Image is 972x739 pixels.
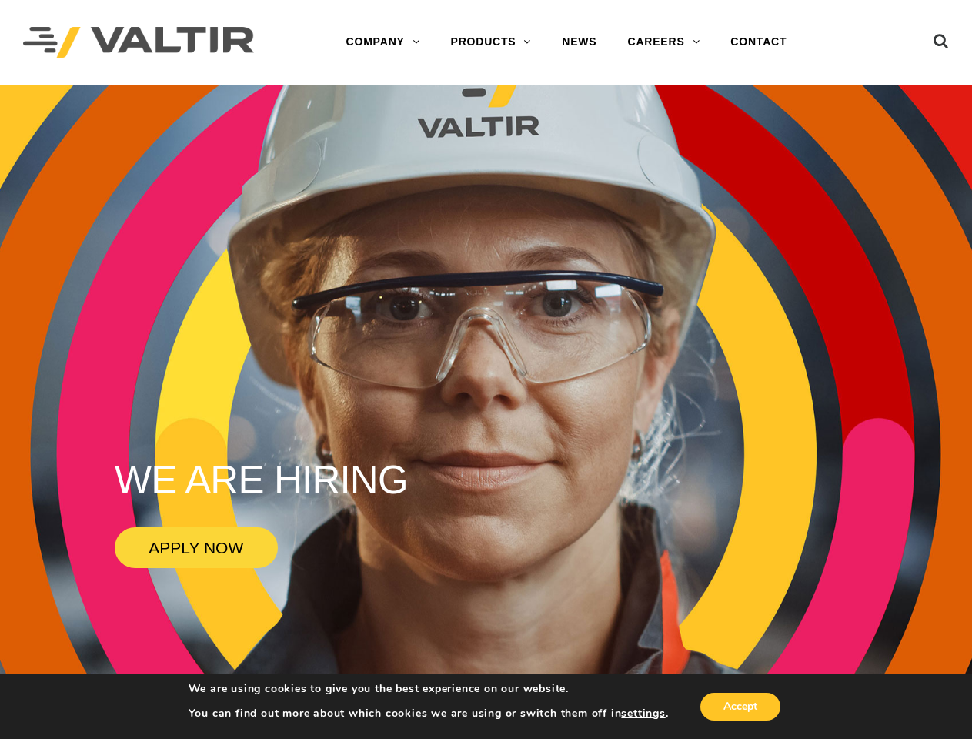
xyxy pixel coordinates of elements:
[546,27,612,58] a: NEWS
[700,693,780,721] button: Accept
[115,527,278,568] a: APPLY NOW
[612,27,715,58] a: CAREERS
[189,682,669,696] p: We are using cookies to give you the best experience on our website.
[715,27,802,58] a: CONTACT
[436,27,547,58] a: PRODUCTS
[115,459,408,501] rs-layer: WE ARE HIRING
[331,27,436,58] a: COMPANY
[23,27,254,59] img: Valtir
[621,707,665,721] button: settings
[189,707,669,721] p: You can find out more about which cookies we are using or switch them off in .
